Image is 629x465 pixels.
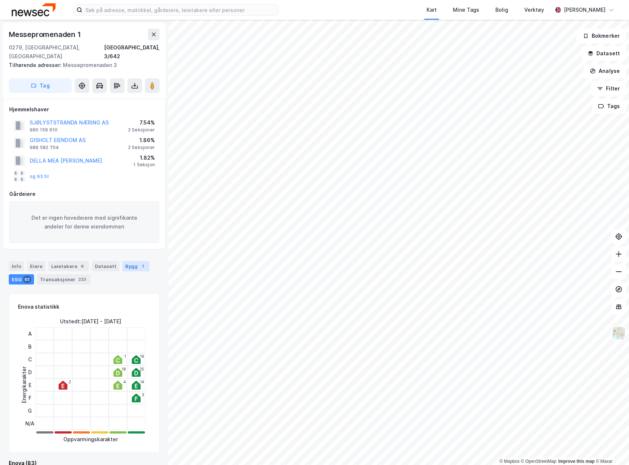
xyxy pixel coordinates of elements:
[25,327,34,340] div: A
[9,43,104,61] div: 0279, [GEOGRAPHIC_DATA], [GEOGRAPHIC_DATA]
[427,5,437,14] div: Kart
[140,354,144,358] div: 16
[25,391,34,404] div: F
[23,276,31,283] div: 83
[577,29,626,43] button: Bokmerker
[25,340,34,353] div: B
[25,366,34,379] div: D
[499,459,520,464] a: Mapbox
[63,435,118,444] div: Oppvarmingskarakter
[25,404,34,417] div: G
[68,380,71,384] div: 2
[495,5,508,14] div: Bolig
[521,459,557,464] a: OpenStreetMap
[139,367,144,371] div: 25
[524,5,544,14] div: Verktøy
[592,99,626,114] button: Tags
[30,145,59,150] div: 989 582 704
[558,459,595,464] a: Improve this map
[581,46,626,61] button: Datasett
[25,353,34,366] div: C
[133,162,155,168] div: 1 Seksjon
[9,190,159,198] div: Gårdeiere
[9,261,24,271] div: Info
[122,261,149,271] div: Bygg
[592,430,629,465] iframe: Chat Widget
[60,317,121,326] div: Utstedt : [DATE] - [DATE]
[612,326,626,340] img: Z
[140,380,144,384] div: 14
[142,393,144,397] div: 3
[139,263,146,270] div: 1
[9,61,154,70] div: Messepromenaden 3
[82,4,278,15] input: Søk på adresse, matrikkel, gårdeiere, leietakere eller personer
[25,379,34,391] div: E
[104,43,160,61] div: [GEOGRAPHIC_DATA], 3/642
[79,263,86,270] div: 6
[122,367,126,371] div: 18
[591,81,626,96] button: Filter
[128,127,155,133] div: 2 Seksjoner
[37,274,90,284] div: Transaksjoner
[48,261,89,271] div: Leietakere
[9,201,159,243] div: Det er ingen hovedeiere med signifikante andeler for denne eiendommen
[133,153,155,162] div: 1.82%
[9,78,72,93] button: Tag
[124,354,126,358] div: 1
[18,302,59,311] div: Enova statistikk
[27,261,45,271] div: Eiere
[9,29,82,40] div: Messepromenaden 1
[564,5,606,14] div: [PERSON_NAME]
[453,5,479,14] div: Mine Tags
[30,127,57,133] div: 990 159 610
[25,417,34,430] div: N/A
[584,64,626,78] button: Analyse
[92,261,119,271] div: Datasett
[128,136,155,145] div: 1.86%
[128,118,155,127] div: 7.54%
[20,367,29,403] div: Energikarakter
[9,105,159,114] div: Hjemmelshaver
[77,276,88,283] div: 223
[9,62,63,68] span: Tilhørende adresser:
[123,380,126,384] div: 4
[12,3,56,16] img: newsec-logo.f6e21ccffca1b3a03d2d.png
[9,274,34,284] div: ESG
[128,145,155,150] div: 2 Seksjoner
